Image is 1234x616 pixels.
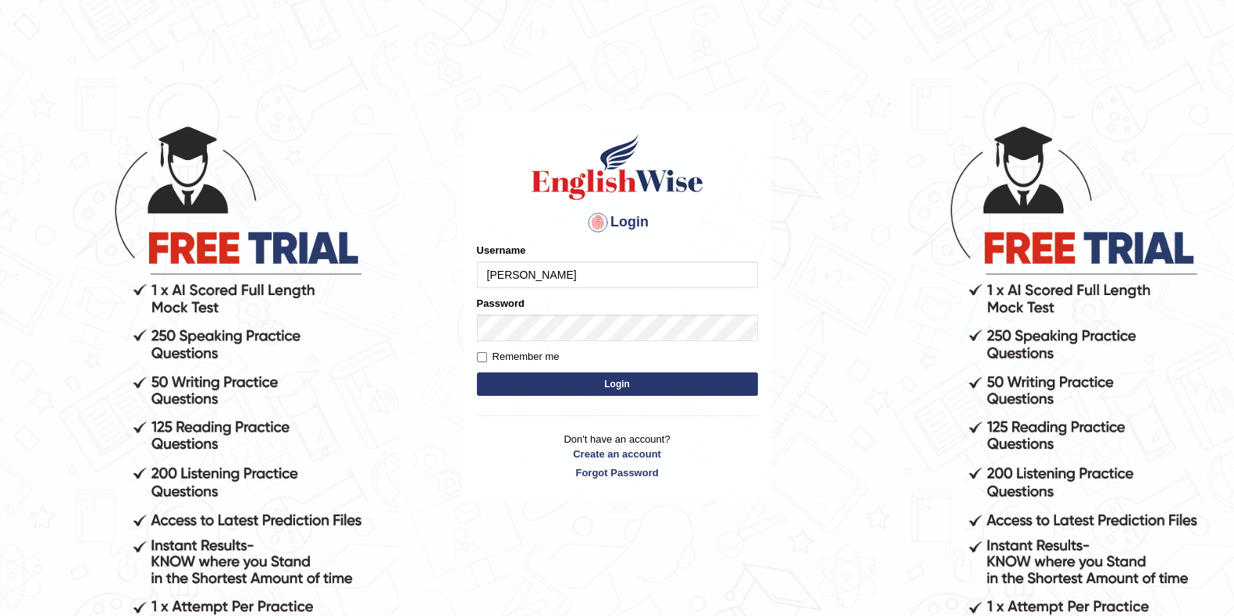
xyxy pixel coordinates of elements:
[477,210,758,235] h4: Login
[477,447,758,461] a: Create an account
[477,465,758,480] a: Forgot Password
[477,352,487,362] input: Remember me
[477,372,758,396] button: Login
[477,243,526,258] label: Username
[477,296,525,311] label: Password
[477,349,560,365] label: Remember me
[477,432,758,480] p: Don't have an account?
[528,132,706,202] img: Logo of English Wise sign in for intelligent practice with AI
